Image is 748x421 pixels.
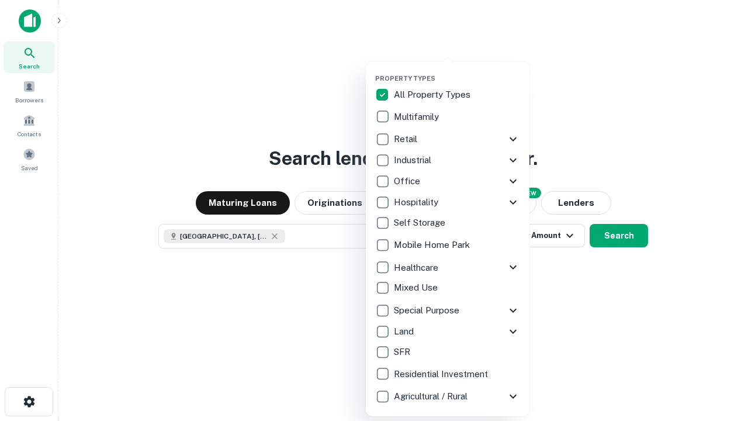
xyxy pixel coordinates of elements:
div: Hospitality [375,192,520,213]
p: Healthcare [394,261,441,275]
p: Industrial [394,153,434,167]
div: Agricultural / Rural [375,386,520,407]
p: Special Purpose [394,303,462,318]
div: Healthcare [375,257,520,278]
div: Land [375,321,520,342]
p: Hospitality [394,195,441,209]
div: Special Purpose [375,300,520,321]
div: Office [375,171,520,192]
p: Multifamily [394,110,441,124]
div: Industrial [375,150,520,171]
p: Office [394,174,423,188]
p: Self Storage [394,216,448,230]
p: Mobile Home Park [394,238,472,252]
p: Residential Investment [394,367,490,381]
p: Retail [394,132,420,146]
p: Land [394,325,416,339]
div: Retail [375,129,520,150]
span: Property Types [375,75,435,82]
iframe: Chat Widget [690,327,748,384]
p: Mixed Use [394,281,440,295]
p: SFR [394,345,413,359]
p: All Property Types [394,88,473,102]
p: Agricultural / Rural [394,389,470,403]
